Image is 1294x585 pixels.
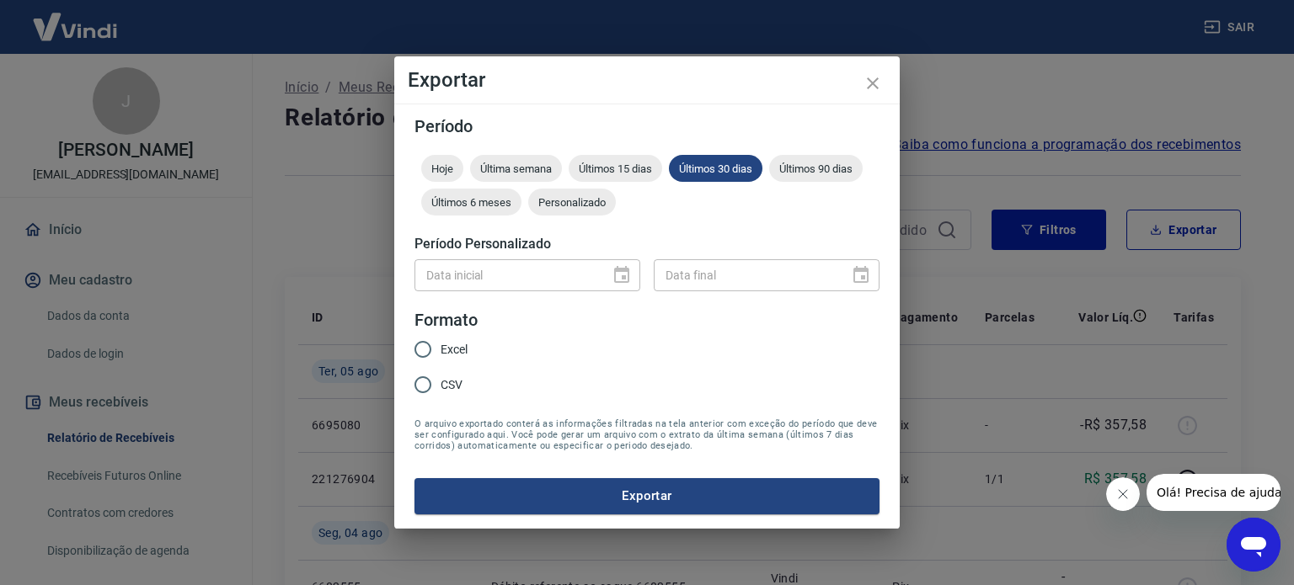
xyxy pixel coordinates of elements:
div: Últimos 30 dias [669,155,762,182]
span: Últimos 15 dias [569,162,662,175]
h4: Exportar [408,70,886,90]
span: Última semana [470,162,562,175]
button: Exportar [414,478,880,513]
span: Olá! Precisa de ajuda? [10,12,142,25]
span: Últimos 90 dias [769,162,863,175]
span: Últimos 30 dias [669,162,762,175]
h5: Período [414,118,880,135]
span: Excel [441,341,468,359]
div: Hoje [421,155,463,182]
input: DD/MM/YYYY [414,259,598,290]
iframe: Mensagem da empresa [1147,474,1281,511]
iframe: Fechar mensagem [1106,477,1140,511]
legend: Formato [414,308,478,332]
span: Hoje [421,162,463,175]
h5: Período Personalizado [414,236,880,253]
span: Últimos 6 meses [421,196,521,209]
div: Últimos 15 dias [569,155,662,182]
div: Últimos 6 meses [421,189,521,215]
div: Personalizado [528,189,616,215]
span: Personalizado [528,196,616,209]
div: Última semana [470,155,562,182]
span: CSV [441,376,463,394]
button: close [853,63,893,104]
div: Últimos 90 dias [769,155,863,182]
span: O arquivo exportado conterá as informações filtradas na tela anterior com exceção do período que ... [414,418,880,451]
input: DD/MM/YYYY [654,259,837,290]
iframe: Botão para abrir a janela de mensagens [1227,518,1281,572]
